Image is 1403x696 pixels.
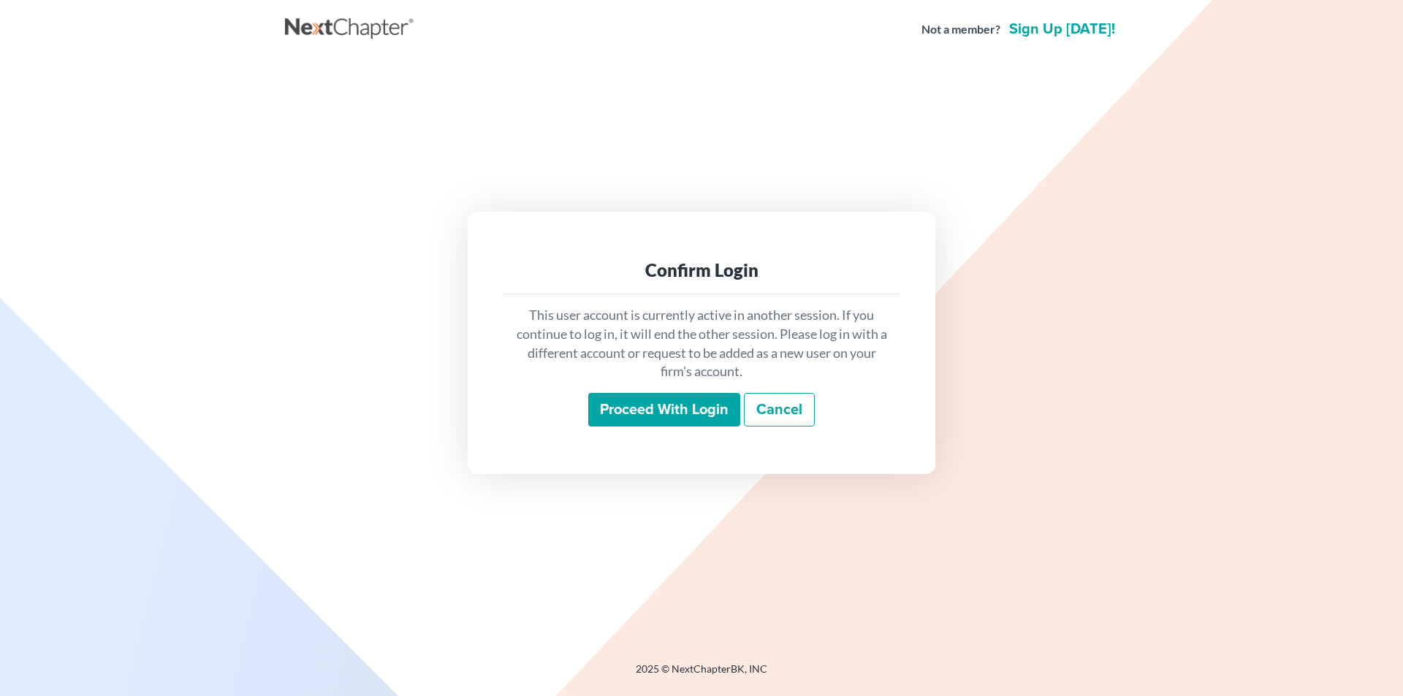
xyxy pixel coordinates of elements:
div: Confirm Login [514,259,889,282]
a: Sign up [DATE]! [1006,22,1118,37]
p: This user account is currently active in another session. If you continue to log in, it will end ... [514,306,889,381]
strong: Not a member? [921,21,1000,38]
input: Proceed with login [588,393,740,427]
div: 2025 © NextChapterBK, INC [285,662,1118,688]
a: Cancel [744,393,815,427]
